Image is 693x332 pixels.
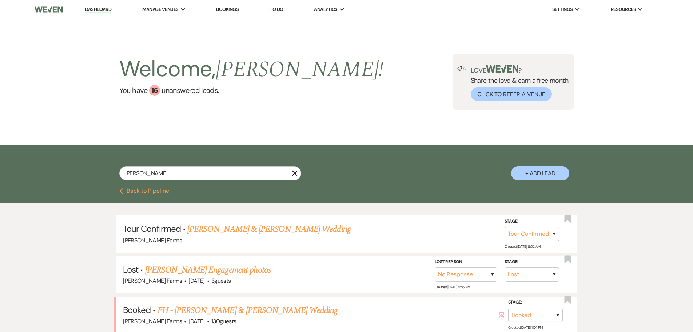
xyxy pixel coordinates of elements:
[457,65,466,71] img: loud-speaker-illustration.svg
[471,87,552,101] button: Click to Refer a Venue
[149,85,160,96] div: 16
[552,6,573,13] span: Settings
[611,6,636,13] span: Resources
[85,6,111,13] a: Dashboard
[158,304,338,317] a: FH - [PERSON_NAME] & [PERSON_NAME] Wedding
[216,53,384,86] span: [PERSON_NAME] !
[314,6,337,13] span: Analytics
[471,65,570,74] p: Love ?
[505,218,559,226] label: Stage:
[123,264,138,275] span: Lost
[119,85,384,96] a: You have 16 unanswered leads.
[123,223,181,234] span: Tour Confirmed
[511,166,569,180] button: + Add Lead
[119,188,169,194] button: Back to Pipeline
[508,325,543,330] span: Created: [DATE] 1:04 PM
[435,258,497,266] label: Lost Reason
[187,223,350,236] a: [PERSON_NAME] & [PERSON_NAME] Wedding
[35,2,62,17] img: Weven Logo
[188,277,204,285] span: [DATE]
[216,6,239,12] a: Bookings
[188,317,204,325] span: [DATE]
[505,258,559,266] label: Stage:
[119,54,384,85] h2: Welcome,
[508,298,563,306] label: Stage:
[123,317,182,325] span: [PERSON_NAME] Farms
[142,6,178,13] span: Manage Venues
[505,244,541,249] span: Created: [DATE] 8:02 AM
[123,237,182,244] span: [PERSON_NAME] Farms
[123,277,182,285] span: [PERSON_NAME] Farms
[211,277,231,285] span: 3 guests
[486,65,518,73] img: weven-logo-green.svg
[435,285,470,289] span: Created: [DATE] 9:56 AM
[211,317,236,325] span: 130 guests
[466,65,570,101] div: Share the love & earn a free month.
[119,166,301,180] input: Search by name, event date, email address or phone number
[145,263,271,277] a: [PERSON_NAME] Engagement photos
[123,304,151,316] span: Booked
[270,6,283,12] a: To Do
